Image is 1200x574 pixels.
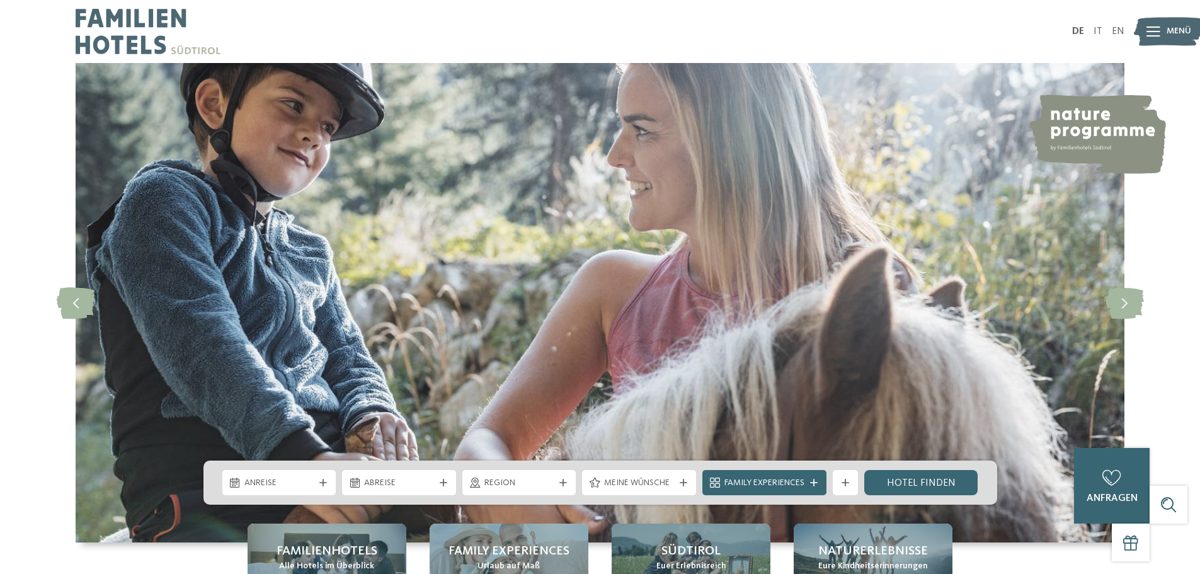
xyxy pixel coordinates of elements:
span: Anreise [244,477,314,490]
span: Urlaub auf Maß [477,560,540,573]
span: Region [484,477,554,490]
a: EN [1112,26,1124,37]
span: Familienhotels [277,542,377,560]
a: DE [1072,26,1084,37]
img: nature programme by Familienhotels Südtirol [1027,95,1166,174]
span: Eure Kindheitserinnerungen [818,560,928,573]
span: anfragen [1087,493,1138,503]
span: Menü [1167,25,1191,38]
span: Alle Hotels im Überblick [279,560,374,573]
img: Familienhotels Südtirol: The happy family places [76,63,1124,542]
span: Family Experiences [724,477,804,490]
span: Family Experiences [449,542,569,560]
a: Hotel finden [864,470,978,495]
span: Naturerlebnisse [818,542,928,560]
span: Südtirol [661,542,721,560]
span: Euer Erlebnisreich [656,560,726,573]
a: IT [1094,26,1102,37]
span: Meine Wünsche [604,477,674,490]
span: Abreise [364,477,434,490]
a: anfragen [1074,448,1150,524]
